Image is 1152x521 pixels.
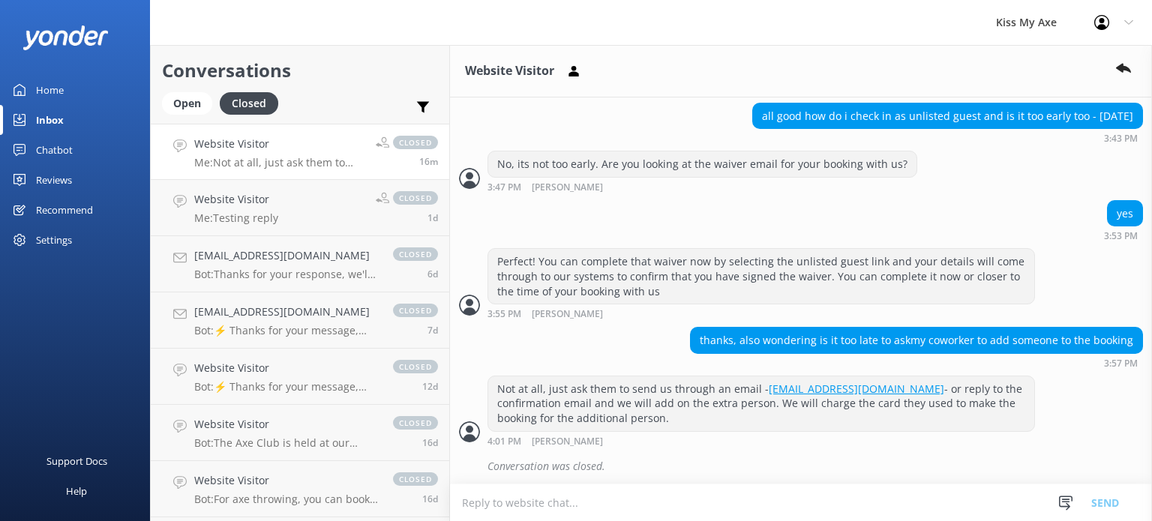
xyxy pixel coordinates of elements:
[690,358,1143,368] div: Sep 17 2025 03:57pm (UTC +10:00) Australia/Sydney
[769,382,944,396] a: [EMAIL_ADDRESS][DOMAIN_NAME]
[487,436,1035,447] div: Sep 17 2025 04:01pm (UTC +10:00) Australia/Sydney
[151,124,449,180] a: Website VisitorMe:Not at all, just ask them to send us through an email - [EMAIL_ADDRESS][DOMAIN_...
[194,191,278,208] h4: Website Visitor
[1104,230,1143,241] div: Sep 17 2025 03:53pm (UTC +10:00) Australia/Sydney
[151,349,449,405] a: Website VisitorBot:⚡ Thanks for your message, we'll get back to you as soon as we can. You're als...
[36,135,73,165] div: Chatbot
[753,103,1142,129] div: all good how do i check in as unlisted guest and is it too early too - [DATE]
[151,236,449,292] a: [EMAIL_ADDRESS][DOMAIN_NAME]Bot:Thanks for your response, we'll get back to you as soon as we can...
[465,61,554,81] h3: Website Visitor
[1104,359,1138,368] strong: 3:57 PM
[151,405,449,461] a: Website VisitorBot:The Axe Club is held at our [GEOGRAPHIC_DATA], not in [GEOGRAPHIC_DATA]. It ru...
[194,211,278,225] p: Me: Testing reply
[393,247,438,261] span: closed
[220,94,286,111] a: Closed
[488,376,1034,431] div: Not at all, just ask them to send us through an email - - or reply to the confirmation email and ...
[393,360,438,373] span: closed
[487,454,1143,479] div: Conversation was closed.
[427,324,438,337] span: Sep 10 2025 11:51am (UTC +10:00) Australia/Sydney
[194,268,378,281] p: Bot: Thanks for your response, we'll get back to you as soon as we can during opening hours.
[194,360,378,376] h4: Website Visitor
[36,105,64,135] div: Inbox
[194,493,378,506] p: Bot: For axe throwing, you can book a Small Group session with a minimum of 2 people, except on S...
[220,92,278,115] div: Closed
[1104,134,1138,143] strong: 3:43 PM
[488,249,1034,304] div: Perfect! You can complete that waiver now by selecting the unlisted guest link and your details w...
[66,476,87,506] div: Help
[393,472,438,486] span: closed
[194,436,378,450] p: Bot: The Axe Club is held at our [GEOGRAPHIC_DATA], not in [GEOGRAPHIC_DATA]. It runs every [DATE...
[427,211,438,224] span: Sep 16 2025 12:04pm (UTC +10:00) Australia/Sydney
[691,328,1142,353] div: thanks, also wondering is it too late to askmy coworker to add someone to the booking
[532,310,603,319] span: [PERSON_NAME]
[36,75,64,105] div: Home
[194,416,378,433] h4: Website Visitor
[1104,232,1138,241] strong: 3:53 PM
[459,454,1143,479] div: 2025-09-17T06:17:52.627
[162,94,220,111] a: Open
[427,268,438,280] span: Sep 11 2025 03:54pm (UTC +10:00) Australia/Sydney
[194,304,378,320] h4: [EMAIL_ADDRESS][DOMAIN_NAME]
[422,380,438,393] span: Sep 05 2025 09:41am (UTC +10:00) Australia/Sydney
[36,225,72,255] div: Settings
[194,156,364,169] p: Me: Not at all, just ask them to send us through an email - [EMAIL_ADDRESS][DOMAIN_NAME] - or rep...
[194,324,378,337] p: Bot: ⚡ Thanks for your message, we'll get back to you as soon as we can. You're also welcome to k...
[194,472,378,489] h4: Website Visitor
[36,165,72,195] div: Reviews
[487,308,1035,319] div: Sep 17 2025 03:55pm (UTC +10:00) Australia/Sydney
[194,247,378,264] h4: [EMAIL_ADDRESS][DOMAIN_NAME]
[151,180,449,236] a: Website VisitorMe:Testing replyclosed1d
[487,310,521,319] strong: 3:55 PM
[151,292,449,349] a: [EMAIL_ADDRESS][DOMAIN_NAME]Bot:⚡ Thanks for your message, we'll get back to you as soon as we ca...
[422,493,438,505] span: Sep 01 2025 11:43am (UTC +10:00) Australia/Sydney
[393,304,438,317] span: closed
[487,181,917,193] div: Sep 17 2025 03:47pm (UTC +10:00) Australia/Sydney
[488,151,916,177] div: No, its not too early. Are you looking at the waiver email for your booking with us?
[36,195,93,225] div: Recommend
[151,461,449,517] a: Website VisitorBot:For axe throwing, you can book a Small Group session with a minimum of 2 peopl...
[487,437,521,447] strong: 4:01 PM
[194,380,378,394] p: Bot: ⚡ Thanks for your message, we'll get back to you as soon as we can. You're also welcome to k...
[194,136,364,152] h4: Website Visitor
[752,133,1143,143] div: Sep 17 2025 03:43pm (UTC +10:00) Australia/Sydney
[22,25,109,50] img: yonder-white-logo.png
[419,155,438,168] span: Sep 17 2025 04:01pm (UTC +10:00) Australia/Sydney
[393,191,438,205] span: closed
[46,446,107,476] div: Support Docs
[1108,201,1142,226] div: yes
[532,437,603,447] span: [PERSON_NAME]
[532,183,603,193] span: [PERSON_NAME]
[422,436,438,449] span: Sep 01 2025 11:45am (UTC +10:00) Australia/Sydney
[162,92,212,115] div: Open
[393,416,438,430] span: closed
[487,183,521,193] strong: 3:47 PM
[393,136,438,149] span: closed
[162,56,438,85] h2: Conversations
